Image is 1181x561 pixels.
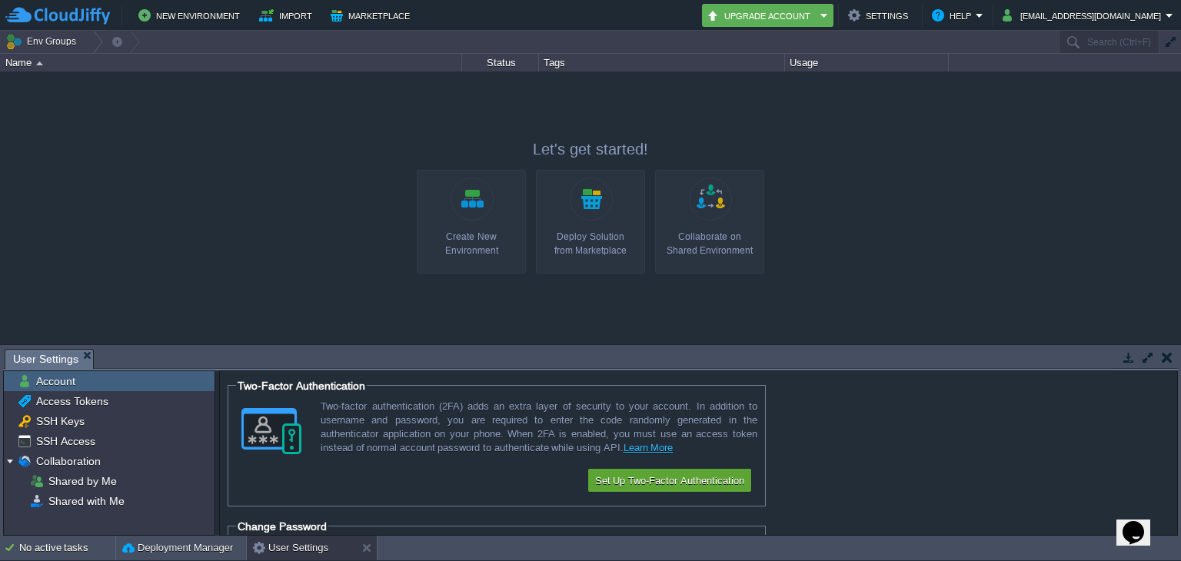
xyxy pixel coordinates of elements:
img: CloudJiffy [5,6,110,25]
button: Deployment Manager [122,540,233,556]
span: Two-Factor Authentication [238,380,365,392]
a: Deploy Solutionfrom Marketplace [536,170,645,274]
div: Create New Environment [421,230,521,257]
a: Collaboration [33,454,103,468]
div: No active tasks [19,536,115,560]
a: Shared with Me [45,494,127,508]
button: New Environment [138,6,245,25]
a: Shared by Me [45,474,119,488]
div: Name [2,54,461,71]
div: Usage [786,54,948,71]
div: Status [463,54,538,71]
a: SSH Keys [33,414,87,428]
p: Let's get started! [417,138,764,160]
iframe: chat widget [1116,500,1166,546]
button: Upgrade Account [707,6,816,25]
a: Learn More [624,442,674,453]
button: Help [932,6,976,25]
span: User Settings [13,350,78,369]
div: Two-factor authentication (2FA) adds an extra layer of security to your account. In addition to u... [321,400,757,455]
button: Import [259,6,317,25]
span: Change Password [238,520,327,533]
button: Env Groups [5,31,82,52]
a: Collaborate onShared Environment [655,170,764,274]
div: Collaborate on Shared Environment [660,230,760,257]
button: [EMAIL_ADDRESS][DOMAIN_NAME] [1003,6,1166,25]
div: Tags [540,54,784,71]
img: AMDAwAAAACH5BAEAAAAALAAAAAABAAEAAAICRAEAOw== [36,61,43,65]
a: Account [33,374,78,388]
div: Deploy Solution from Marketplace [541,230,640,257]
button: Marketplace [331,6,414,25]
button: User Settings [253,540,328,556]
a: Access Tokens [33,394,111,408]
a: SSH Access [33,434,98,448]
a: Create New Environment [417,170,526,274]
button: Set Up Two-Factor Authentication [590,471,749,490]
button: Settings [848,6,913,25]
